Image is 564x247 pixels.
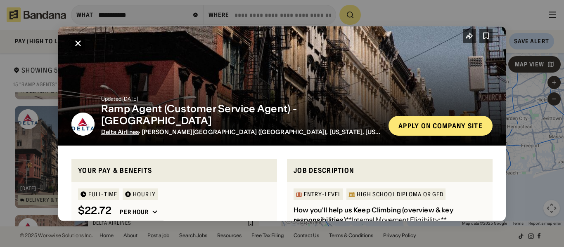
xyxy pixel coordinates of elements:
[357,191,443,197] div: High School Diploma or GED
[88,191,117,197] div: Full-time
[294,205,486,225] div: **Internal Movement Eligibility: **
[78,165,270,175] div: Your pay & benefits
[398,122,483,129] div: Apply on company site
[304,191,341,197] div: Entry-Level
[120,208,149,216] div: Per hour
[133,191,156,197] div: HOURLY
[101,128,139,135] span: Delta Airlines
[71,112,95,135] img: Delta Airlines logo
[101,128,382,135] div: · [PERSON_NAME][GEOGRAPHIC_DATA] ([GEOGRAPHIC_DATA]), [US_STATE], [US_STATE]
[101,103,382,127] div: Ramp Agent (Customer Service Agent) - [GEOGRAPHIC_DATA]
[101,96,382,101] div: Updated [DATE]
[294,206,453,224] div: How you'll help us Keep Climbing (overview & key responsibilities)
[294,165,486,175] div: Job Description
[78,205,111,217] div: $ 22.72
